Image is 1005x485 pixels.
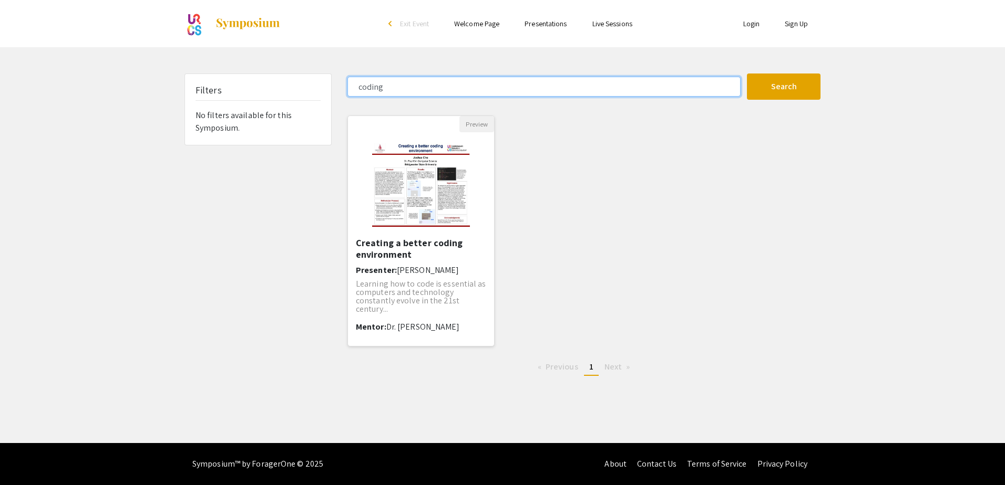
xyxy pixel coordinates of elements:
span: Mentor: [356,321,386,332]
h5: Creating a better coding environment [356,237,486,260]
span: [PERSON_NAME] [397,265,459,276]
input: Search Keyword(s) Or Author(s) [347,77,741,97]
img: <p class="ql-align-center"><strong style="color: rgb(0, 32, 96);">Creating a better coding enviro... [362,132,481,237]
iframe: Chat [8,438,45,477]
a: Terms of Service [687,458,747,469]
a: About [604,458,627,469]
a: Login [743,19,760,28]
div: arrow_back_ios [388,20,395,27]
a: Welcome Page [454,19,499,28]
h6: Presenter: [356,265,486,275]
a: Sign Up [785,19,808,28]
div: No filters available for this Symposium. [185,74,331,145]
span: Dr. [PERSON_NAME] [386,321,460,332]
img: Symposium by ForagerOne [215,17,281,30]
h5: Filters [196,85,222,96]
button: Preview [459,116,494,132]
span: Previous [546,361,578,372]
div: Open Presentation <p class="ql-align-center"><strong style="color: rgb(0, 32, 96);">Creating a be... [347,115,495,346]
a: Privacy Policy [757,458,807,469]
div: Symposium™ by ForagerOne © 2025 [192,443,323,485]
img: ATP Symposium [184,10,204,37]
span: Next [604,361,622,372]
ul: Pagination [347,359,821,376]
a: Live Sessions [592,19,632,28]
span: Exit Event [400,19,429,28]
button: Search [747,73,821,100]
a: ATP Symposium [184,10,281,37]
a: Contact Us [637,458,676,469]
span: 1 [589,361,593,372]
span: Learning how to code is essential as computers and technology constantly evolve in the 21st centu... [356,278,486,314]
a: Presentations [525,19,567,28]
